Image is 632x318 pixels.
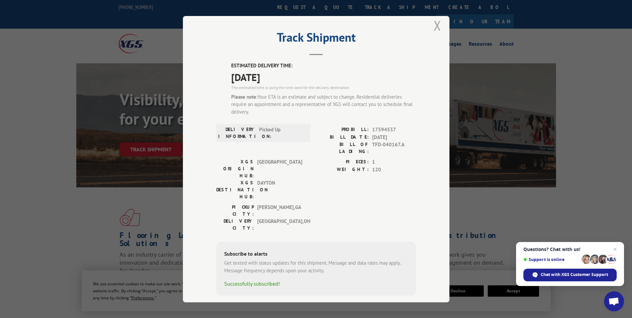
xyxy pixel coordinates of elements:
[257,158,302,179] span: [GEOGRAPHIC_DATA]
[372,158,416,166] span: 1
[231,84,416,90] div: The estimated time is using the time zone for the delivery destination.
[372,133,416,141] span: [DATE]
[216,204,254,218] label: PICKUP CITY:
[316,133,369,141] label: BILL DATE:
[541,272,608,278] span: Chat with XGS Customer Support
[231,62,416,70] label: ESTIMATED DELIVERY TIME:
[316,126,369,134] label: PROBILL:
[231,69,416,84] span: [DATE]
[216,179,254,200] label: XGS DESTINATION HUB:
[257,204,302,218] span: [PERSON_NAME] , GA
[224,259,408,274] div: Get texted with status updates for this shipment. Message and data rates may apply. Message frequ...
[316,141,369,155] label: BILL OF LADING:
[434,17,441,34] button: Close modal
[523,257,579,262] span: Support is online
[231,93,258,100] strong: Please note:
[216,158,254,179] label: XGS ORIGIN HUB:
[231,93,416,116] div: Your ETA is an estimate and subject to change. Residential deliveries require an appointment and ...
[216,33,416,45] h2: Track Shipment
[523,247,617,252] span: Questions? Chat with us!
[257,218,302,232] span: [GEOGRAPHIC_DATA] , OH
[372,126,416,134] span: 17594537
[257,179,302,200] span: DAYTON
[224,250,408,259] div: Subscribe to alerts
[316,158,369,166] label: PIECES:
[218,126,256,140] label: DELIVERY INFORMATION:
[216,218,254,232] label: DELIVERY CITY:
[372,141,416,155] span: TFD-040167.A
[224,280,408,288] div: Successfully subscribed!
[523,269,617,281] span: Chat with XGS Customer Support
[372,166,416,173] span: 120
[316,166,369,173] label: WEIGHT:
[259,126,304,140] span: Picked Up
[604,291,624,311] a: Open chat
